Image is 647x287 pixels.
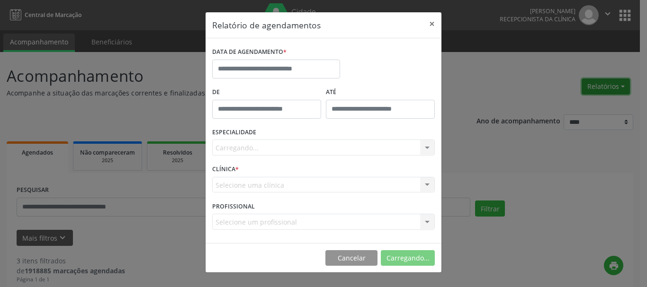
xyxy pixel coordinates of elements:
label: ATÉ [326,85,435,100]
label: DATA DE AGENDAMENTO [212,45,287,60]
label: CLÍNICA [212,162,239,177]
button: Close [422,12,441,35]
button: Cancelar [325,250,377,266]
label: PROFISSIONAL [212,199,255,214]
h5: Relatório de agendamentos [212,19,321,31]
label: ESPECIALIDADE [212,125,256,140]
button: Carregando... [381,250,435,266]
label: De [212,85,321,100]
